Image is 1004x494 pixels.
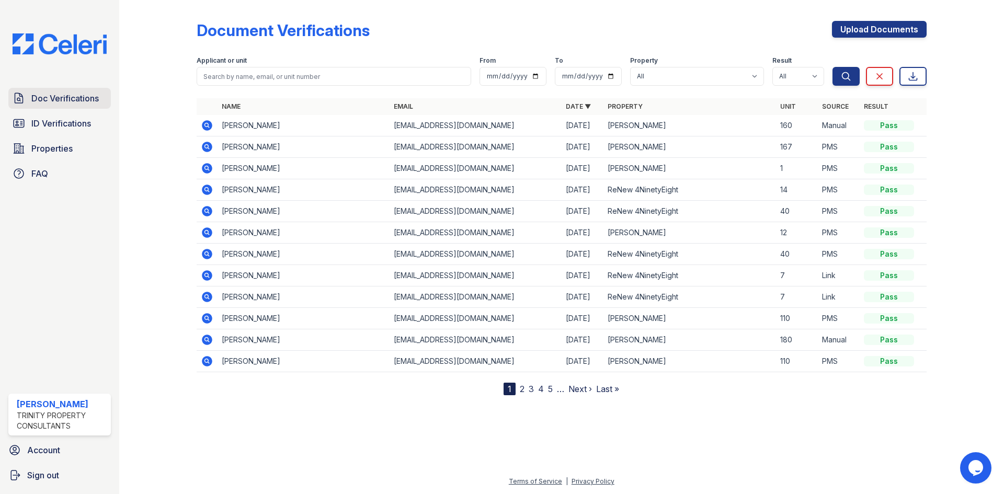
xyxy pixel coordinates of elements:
[776,179,818,201] td: 14
[568,384,592,394] a: Next ›
[603,329,775,351] td: [PERSON_NAME]
[603,265,775,286] td: ReNew 4NinetyEight
[864,270,914,281] div: Pass
[4,33,115,54] img: CE_Logo_Blue-a8612792a0a2168367f1c8372b55b34899dd931a85d93a1a3d3e32e68fde9ad4.png
[31,117,91,130] span: ID Verifications
[390,201,562,222] td: [EMAIL_ADDRESS][DOMAIN_NAME]
[603,244,775,265] td: ReNew 4NinetyEight
[603,286,775,308] td: ReNew 4NinetyEight
[818,286,860,308] td: Link
[630,56,658,65] label: Property
[197,56,247,65] label: Applicant or unit
[27,469,59,481] span: Sign out
[17,410,107,431] div: Trinity Property Consultants
[31,92,99,105] span: Doc Verifications
[603,179,775,201] td: ReNew 4NinetyEight
[562,351,603,372] td: [DATE]
[8,163,111,184] a: FAQ
[776,286,818,308] td: 7
[818,329,860,351] td: Manual
[776,136,818,158] td: 167
[557,383,564,395] span: …
[864,163,914,174] div: Pass
[864,356,914,366] div: Pass
[603,351,775,372] td: [PERSON_NAME]
[608,102,643,110] a: Property
[562,115,603,136] td: [DATE]
[864,249,914,259] div: Pass
[218,351,390,372] td: [PERSON_NAME]
[562,179,603,201] td: [DATE]
[218,244,390,265] td: [PERSON_NAME]
[562,329,603,351] td: [DATE]
[218,158,390,179] td: [PERSON_NAME]
[509,477,562,485] a: Terms of Service
[818,158,860,179] td: PMS
[776,329,818,351] td: 180
[504,383,516,395] div: 1
[480,56,496,65] label: From
[566,102,591,110] a: Date ▼
[818,351,860,372] td: PMS
[864,102,888,110] a: Result
[4,440,115,461] a: Account
[818,136,860,158] td: PMS
[603,222,775,244] td: [PERSON_NAME]
[218,201,390,222] td: [PERSON_NAME]
[776,201,818,222] td: 40
[818,115,860,136] td: Manual
[818,222,860,244] td: PMS
[31,167,48,180] span: FAQ
[529,384,534,394] a: 3
[8,88,111,109] a: Doc Verifications
[4,465,115,486] a: Sign out
[390,244,562,265] td: [EMAIL_ADDRESS][DOMAIN_NAME]
[864,206,914,216] div: Pass
[548,384,553,394] a: 5
[520,384,524,394] a: 2
[218,286,390,308] td: [PERSON_NAME]
[562,244,603,265] td: [DATE]
[562,265,603,286] td: [DATE]
[562,222,603,244] td: [DATE]
[603,201,775,222] td: ReNew 4NinetyEight
[822,102,849,110] a: Source
[776,351,818,372] td: 110
[772,56,792,65] label: Result
[832,21,927,38] a: Upload Documents
[776,158,818,179] td: 1
[390,115,562,136] td: [EMAIL_ADDRESS][DOMAIN_NAME]
[562,308,603,329] td: [DATE]
[776,308,818,329] td: 110
[562,136,603,158] td: [DATE]
[218,265,390,286] td: [PERSON_NAME]
[818,179,860,201] td: PMS
[818,308,860,329] td: PMS
[572,477,614,485] a: Privacy Policy
[562,158,603,179] td: [DATE]
[780,102,796,110] a: Unit
[390,179,562,201] td: [EMAIL_ADDRESS][DOMAIN_NAME]
[218,308,390,329] td: [PERSON_NAME]
[390,222,562,244] td: [EMAIL_ADDRESS][DOMAIN_NAME]
[603,308,775,329] td: [PERSON_NAME]
[218,329,390,351] td: [PERSON_NAME]
[864,120,914,131] div: Pass
[218,179,390,201] td: [PERSON_NAME]
[390,158,562,179] td: [EMAIL_ADDRESS][DOMAIN_NAME]
[603,115,775,136] td: [PERSON_NAME]
[538,384,544,394] a: 4
[818,201,860,222] td: PMS
[390,265,562,286] td: [EMAIL_ADDRESS][DOMAIN_NAME]
[776,115,818,136] td: 160
[390,286,562,308] td: [EMAIL_ADDRESS][DOMAIN_NAME]
[222,102,241,110] a: Name
[566,477,568,485] div: |
[864,185,914,195] div: Pass
[390,136,562,158] td: [EMAIL_ADDRESS][DOMAIN_NAME]
[31,142,73,155] span: Properties
[864,142,914,152] div: Pass
[864,335,914,345] div: Pass
[603,136,775,158] td: [PERSON_NAME]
